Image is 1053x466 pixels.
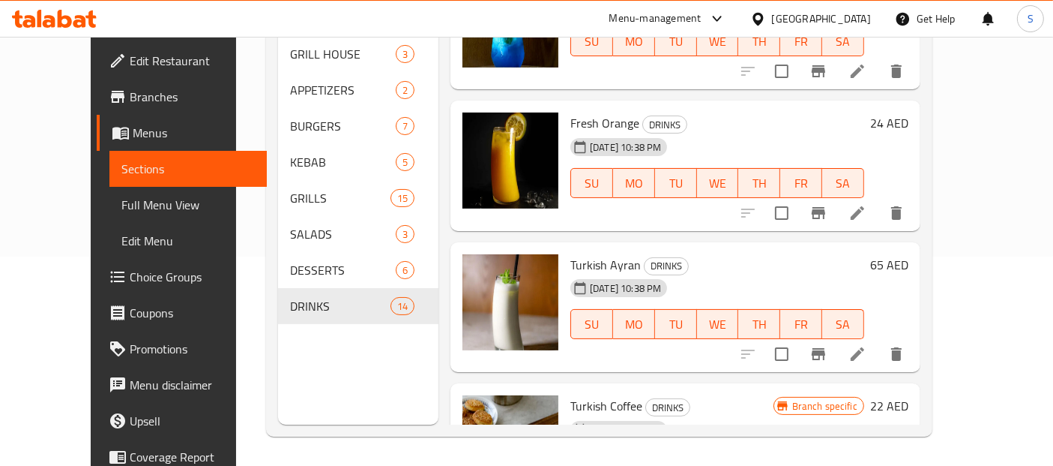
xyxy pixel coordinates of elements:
div: items [390,297,414,315]
span: Turkish Coffee [570,395,642,417]
span: 2 [396,83,414,98]
span: WE [703,314,733,335]
a: Edit Menu [109,223,267,259]
span: Sections [121,160,255,178]
button: FR [780,26,822,56]
div: items [396,261,414,279]
button: SA [822,168,864,198]
div: items [396,153,414,171]
span: SU [577,173,607,194]
span: Edit Restaurant [130,52,255,70]
a: Edit menu item [848,204,866,222]
h6: 24 AED [870,113,908,134]
a: Full Menu View [109,187,267,223]
span: MO [619,314,649,335]
span: Coverage Report [130,448,255,466]
div: DRINKS [642,116,687,134]
span: MO [619,173,649,194]
span: DRINKS [643,116,687,134]
div: GRILLS15 [278,180,438,216]
button: FR [780,309,822,339]
span: KEBAB [290,153,396,171]
div: BURGERS7 [278,108,438,144]
a: Upsell [97,403,267,439]
a: Menu disclaimer [97,367,267,403]
span: 14 [391,299,414,314]
span: Full Menu View [121,196,255,214]
span: DRINKS [290,297,390,315]
span: [DATE] 10:38 PM [584,281,667,296]
span: TH [744,173,774,194]
span: Promotions [130,340,255,358]
div: DRINKS14 [278,288,438,324]
button: Branch-specific-item [800,195,836,231]
button: FR [780,168,822,198]
span: Branch specific [786,399,863,413]
span: Coupons [130,304,255,322]
div: SALADS3 [278,216,438,252]
span: SU [577,314,607,335]
button: MO [613,309,655,339]
button: Branch-specific-item [800,336,836,372]
span: Select to update [766,56,797,87]
div: APPETIZERS2 [278,72,438,108]
span: 15 [391,191,414,206]
button: TU [655,168,697,198]
span: TH [744,314,774,335]
a: Sections [109,151,267,187]
button: Branch-specific-item [800,53,836,89]
a: Edit menu item [848,345,866,363]
button: delete [878,336,914,372]
span: SALADS [290,225,396,243]
a: Menus [97,115,267,151]
nav: Menu sections [278,30,438,330]
span: 3 [396,227,414,242]
a: Edit menu item [848,62,866,80]
span: FR [786,31,816,53]
span: Menus [133,124,255,142]
h6: 65 AED [870,254,908,275]
button: delete [878,195,914,231]
span: Branches [130,88,255,106]
span: Select to update [766,197,797,229]
a: Branches [97,79,267,115]
div: items [396,117,414,135]
span: Upsell [130,412,255,430]
a: Choice Groups [97,259,267,295]
div: Menu-management [609,10,702,28]
span: DESSERTS [290,261,396,279]
span: TH [744,31,774,53]
a: Edit Restaurant [97,43,267,79]
button: TU [655,309,697,339]
div: DRINKS [644,257,689,275]
button: MO [613,168,655,198]
button: SU [570,26,613,56]
span: Menu disclaimer [130,376,255,394]
div: [GEOGRAPHIC_DATA] [772,11,871,27]
button: TH [738,26,780,56]
button: SU [570,309,613,339]
span: S [1028,11,1034,27]
a: Promotions [97,331,267,367]
div: items [396,81,414,99]
span: SU [577,31,607,53]
span: TU [661,314,691,335]
div: BURGERS [290,117,396,135]
span: DRINKS [646,399,690,416]
button: MO [613,26,655,56]
span: TU [661,173,691,194]
span: Edit Menu [121,232,255,250]
span: DRINKS [645,257,688,275]
button: delete [878,53,914,89]
div: KEBAB5 [278,144,438,180]
img: Turkish Ayran [462,254,558,350]
span: GRILL HOUSE [290,45,396,63]
span: WE [703,31,733,53]
span: Choice Groups [130,268,255,286]
span: Fresh Orange [570,112,639,134]
button: TH [738,168,780,198]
